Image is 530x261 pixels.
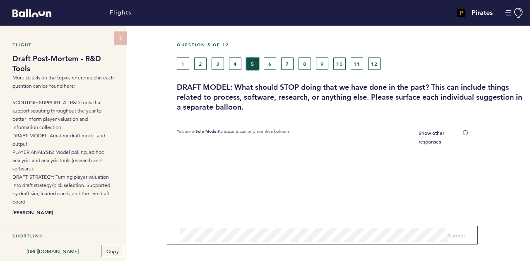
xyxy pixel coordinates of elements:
button: 6 [264,57,276,70]
button: 4 [229,57,241,70]
svg: Balloon [12,9,51,17]
button: 2 [194,57,207,70]
button: 10 [333,57,346,70]
h4: Pirates [472,8,493,18]
h1: Draft Post-Mortem - R&D Tools [12,54,114,74]
button: 8 [299,57,311,70]
button: Manage Account [505,8,524,18]
h5: Question 5 of 12 [177,42,524,48]
span: Copy [106,248,119,254]
button: Submit [448,231,465,239]
h3: DRAFT MODEL: What should STOP doing that we have done in the past? This can include things relate... [177,82,524,112]
span: Submit [448,232,465,239]
p: You are in Participants can only see their balloons. [177,129,291,146]
button: 3 [212,57,224,70]
h5: Flight [12,42,114,48]
button: 11 [351,57,363,70]
button: 7 [281,57,294,70]
button: Copy [101,245,124,257]
b: [PERSON_NAME] [12,208,114,216]
span: Show other responses [419,129,444,145]
a: Flights [110,8,132,17]
button: 5 [246,57,259,70]
button: 1 [177,57,189,70]
button: 12 [368,57,381,70]
span: More details on the topics referenced in each question can be found here: SCOUTING SUPPORT: All R... [12,74,114,205]
b: Solo Mode. [195,129,218,134]
h5: Shortlink [12,233,114,239]
a: Balloon [6,8,51,17]
button: 9 [316,57,328,70]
